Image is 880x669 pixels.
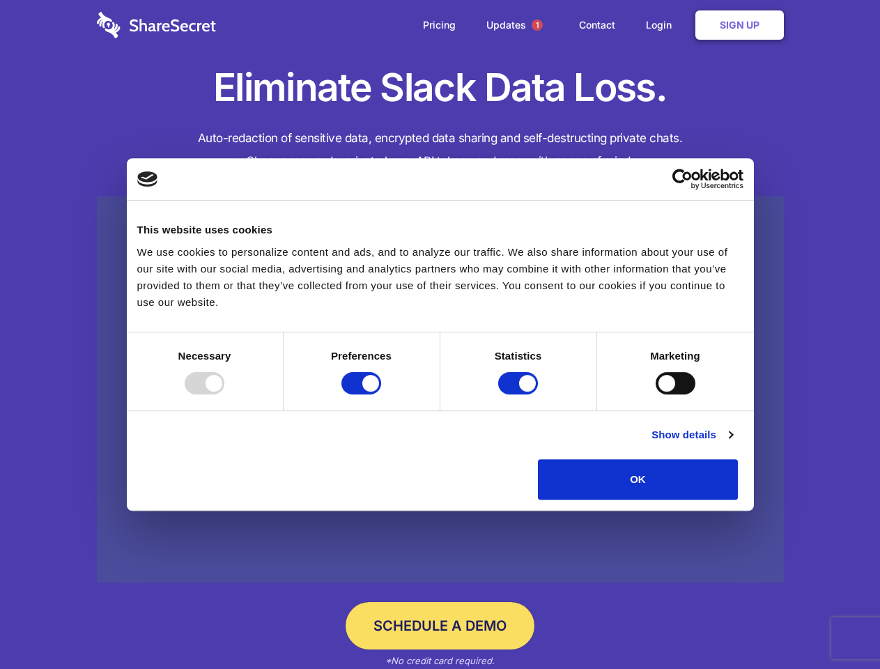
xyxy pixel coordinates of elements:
em: *No credit card required. [385,655,495,666]
a: Pricing [409,3,470,47]
strong: Marketing [650,350,700,362]
strong: Preferences [331,350,392,362]
div: We use cookies to personalize content and ads, and to analyze our traffic. We also share informat... [137,244,743,311]
a: Login [632,3,693,47]
strong: Necessary [178,350,231,362]
a: Show details [651,426,732,443]
a: Usercentrics Cookiebot - opens in a new window [622,169,743,190]
a: Contact [565,3,629,47]
button: OK [538,459,738,500]
a: Schedule a Demo [346,602,534,649]
a: Sign Up [695,10,784,40]
h1: Eliminate Slack Data Loss. [97,63,784,113]
img: logo-wordmark-white-trans-d4663122ce5f474addd5e946df7df03e33cb6a1c49d2221995e7729f52c070b2.svg [97,12,216,38]
span: 1 [532,20,543,31]
a: Wistia video thumbnail [97,197,784,583]
div: This website uses cookies [137,222,743,238]
strong: Statistics [495,350,542,362]
h4: Auto-redaction of sensitive data, encrypted data sharing and self-destructing private chats. Shar... [97,127,784,173]
img: logo [137,171,158,187]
